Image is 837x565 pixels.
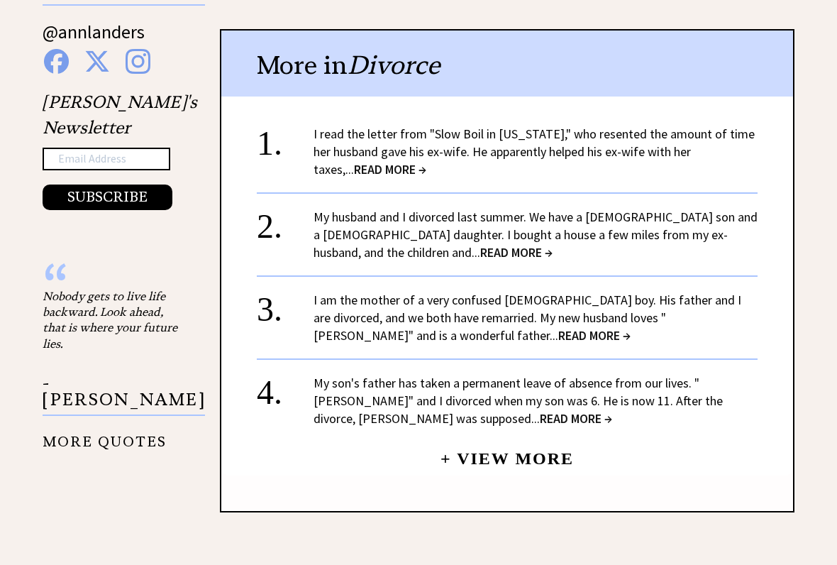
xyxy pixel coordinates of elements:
a: I read the letter from "Slow Boil in [US_STATE]," who resented the amount of time her husband gav... [314,126,755,177]
span: Divorce [348,49,440,81]
div: [PERSON_NAME]'s Newsletter [43,89,197,210]
button: SUBSCRIBE [43,185,172,210]
span: READ MORE → [354,161,426,177]
img: instagram%20blue.png [126,49,150,74]
div: 2. [257,208,314,234]
div: More in [221,31,793,97]
span: READ MORE → [480,244,553,260]
div: 4. [257,374,314,400]
span: READ MORE → [540,410,612,427]
div: 1. [257,125,314,151]
div: Nobody gets to live life backward. Look ahead, that is where your future lies. [43,288,184,352]
p: - [PERSON_NAME] [43,375,205,416]
a: I am the mother of a very confused [DEMOGRAPHIC_DATA] boy. His father and I are divorced, and we ... [314,292,741,344]
a: My son's father has taken a permanent leave of absence from our lives. "[PERSON_NAME]" and I divo... [314,375,723,427]
input: Email Address [43,148,170,170]
a: @annlanders [43,20,145,57]
a: My husband and I divorced last summer. We have a [DEMOGRAPHIC_DATA] son and a [DEMOGRAPHIC_DATA] ... [314,209,758,260]
img: facebook%20blue.png [44,49,69,74]
div: 3. [257,291,314,317]
div: “ [43,274,184,288]
a: MORE QUOTES [43,422,167,450]
span: READ MORE → [558,327,631,344]
img: x%20blue.png [84,49,110,74]
a: + View More [440,437,574,468]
